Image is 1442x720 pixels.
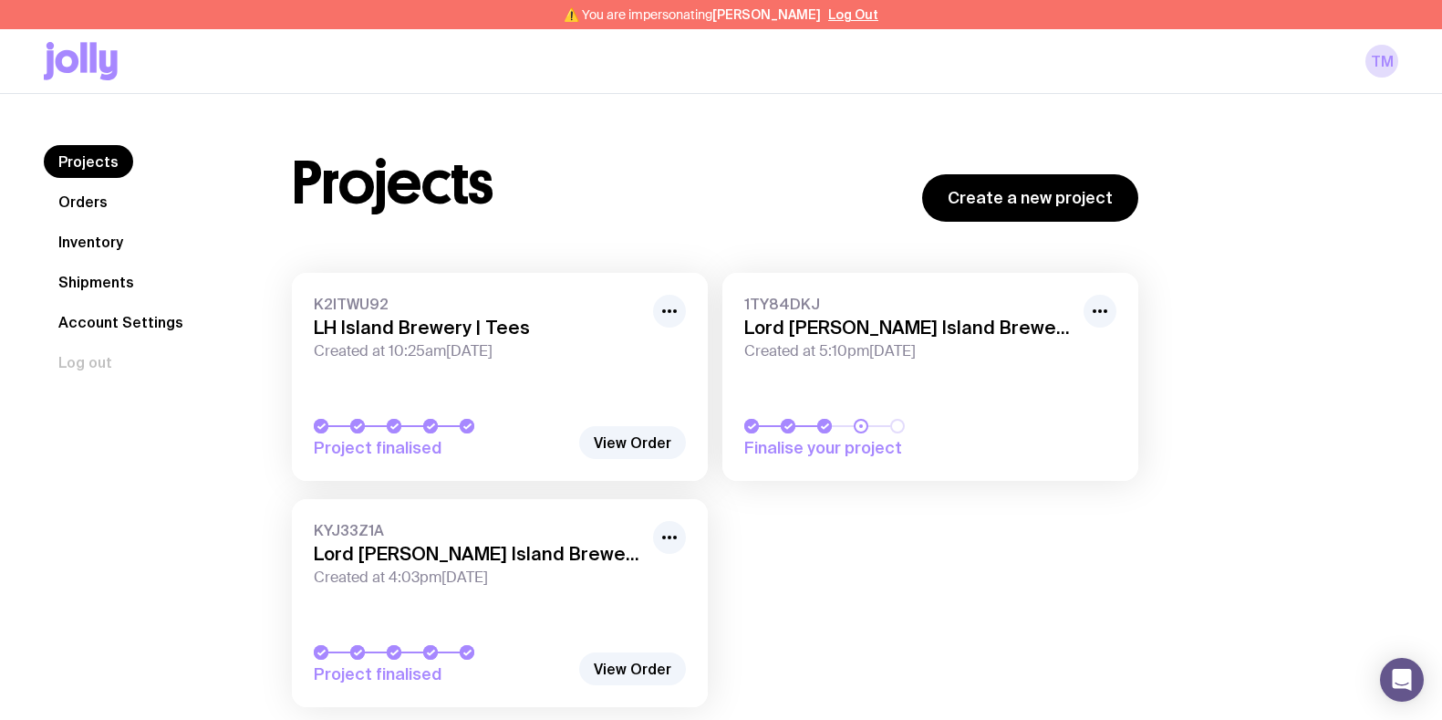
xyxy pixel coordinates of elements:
h3: Lord [PERSON_NAME] Island Brewery | Brewery merch [744,317,1073,339]
a: Account Settings [44,306,198,339]
a: Projects [44,145,133,178]
button: Log out [44,346,127,379]
a: View Order [579,426,686,459]
h3: LH Island Brewery | Tees [314,317,642,339]
a: Orders [44,185,122,218]
span: Project finalised [314,437,569,459]
span: Project finalised [314,663,569,685]
a: Shipments [44,266,149,298]
span: 1TY84DKJ [744,295,1073,313]
a: 1TY84DKJLord [PERSON_NAME] Island Brewery | Brewery merchCreated at 5:10pm[DATE]Finalise your pro... [722,273,1138,481]
div: Open Intercom Messenger [1380,658,1424,702]
h1: Projects [292,154,493,213]
span: Created at 4:03pm[DATE] [314,569,642,587]
a: KYJ33Z1ALord [PERSON_NAME] Island Brewery | Kombucha merchCreated at 4:03pm[DATE]Project finalised [292,499,708,707]
span: K2ITWU92 [314,295,642,313]
a: Create a new project [922,174,1138,222]
a: Inventory [44,225,138,258]
a: View Order [579,652,686,685]
button: Log Out [828,7,878,22]
span: ⚠️ You are impersonating [564,7,821,22]
h3: Lord [PERSON_NAME] Island Brewery | Kombucha merch [314,543,642,565]
span: [PERSON_NAME] [712,7,821,22]
a: TM [1365,45,1398,78]
span: Created at 5:10pm[DATE] [744,342,1073,360]
span: Finalise your project [744,437,1000,459]
span: Created at 10:25am[DATE] [314,342,642,360]
a: K2ITWU92LH Island Brewery | TeesCreated at 10:25am[DATE]Project finalised [292,273,708,481]
span: KYJ33Z1A [314,521,642,539]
